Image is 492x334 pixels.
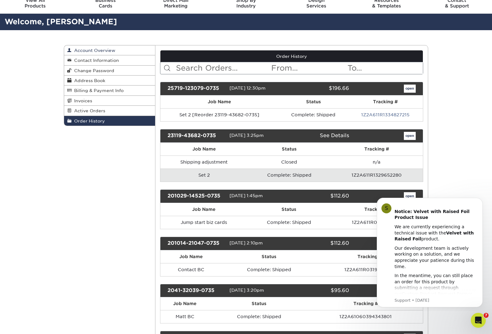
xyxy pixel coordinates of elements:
a: Billing & Payment Info [64,86,155,95]
td: Complete: Shipped [210,310,308,323]
td: Closed [248,155,330,169]
div: 23119-43682-0735 [163,132,229,140]
th: Tracking # [308,297,423,310]
td: Set 2 [Reorder 23119-43682-0735] [160,108,279,121]
th: Job Name [160,143,248,155]
a: open [404,132,416,140]
a: Address Book [64,76,155,86]
span: [DATE] 12:30pm [229,86,266,90]
a: Active Orders [64,106,155,116]
th: Job Name [160,95,279,108]
div: $112.60 [287,239,353,248]
div: 25719-123079-0735 [163,85,229,93]
a: Account Overview [64,45,155,55]
th: Tracking # [331,143,423,155]
th: Job Name [160,297,210,310]
th: Tracking # [316,250,423,263]
a: Invoices [64,96,155,106]
a: 1Z2A611R1334827215 [361,112,409,117]
td: Jump start biz cards [160,216,248,229]
th: Status [247,203,331,216]
div: $196.66 [287,85,353,93]
td: Complete: Shipped [222,263,316,276]
th: Status [222,250,316,263]
span: [DATE] 3:25pm [229,133,264,138]
a: Contact Information [64,55,155,65]
td: 1Z2A611R0319348647 [316,263,423,276]
a: open [404,85,416,93]
iframe: Intercom notifications message [367,192,492,311]
span: Address Book [72,78,105,83]
td: Complete: Shipped [248,169,330,182]
span: Billing & Payment Info [72,88,124,93]
a: Change Password [64,66,155,76]
td: 1Z2A61060394343801 [308,310,423,323]
td: Shipping adjustment [160,155,248,169]
td: Matt BC [160,310,210,323]
th: Status [279,95,348,108]
th: Status [210,297,308,310]
span: [DATE] 3:20pm [229,288,264,293]
td: Contact BC [160,263,222,276]
th: Tracking # [331,203,423,216]
span: Account Overview [72,48,115,53]
span: [DATE] 1:45pm [229,193,263,198]
td: 1Z2A611R0319510372 [331,216,423,229]
span: Invoices [72,98,92,103]
td: n/a [331,155,423,169]
td: Complete: Shipped [247,216,331,229]
td: 1Z2A611R1329652280 [331,169,423,182]
span: Order History [72,118,105,123]
input: From... [271,62,347,74]
span: Change Password [72,68,114,73]
th: Job Name [160,203,248,216]
a: See Details [320,132,349,138]
div: 2041-32039-0735 [163,287,229,295]
a: Order History [160,50,423,62]
a: Order History [64,116,155,126]
div: 201029-14525-0735 [163,192,229,200]
th: Tracking # [348,95,423,108]
div: 201014-21047-0735 [163,239,229,248]
div: $112.60 [287,192,353,200]
td: Set 2 [160,169,248,182]
th: Status [248,143,330,155]
span: Contact Information [72,58,119,63]
div: $95.60 [287,287,353,295]
iframe: Intercom live chat [471,313,486,328]
input: Search Orders... [175,62,271,74]
span: 7 [484,313,489,318]
span: [DATE] 2:10pm [229,240,263,245]
span: Active Orders [72,108,105,113]
td: Complete: Shipped [279,108,348,121]
th: Job Name [160,250,222,263]
input: To... [347,62,423,74]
